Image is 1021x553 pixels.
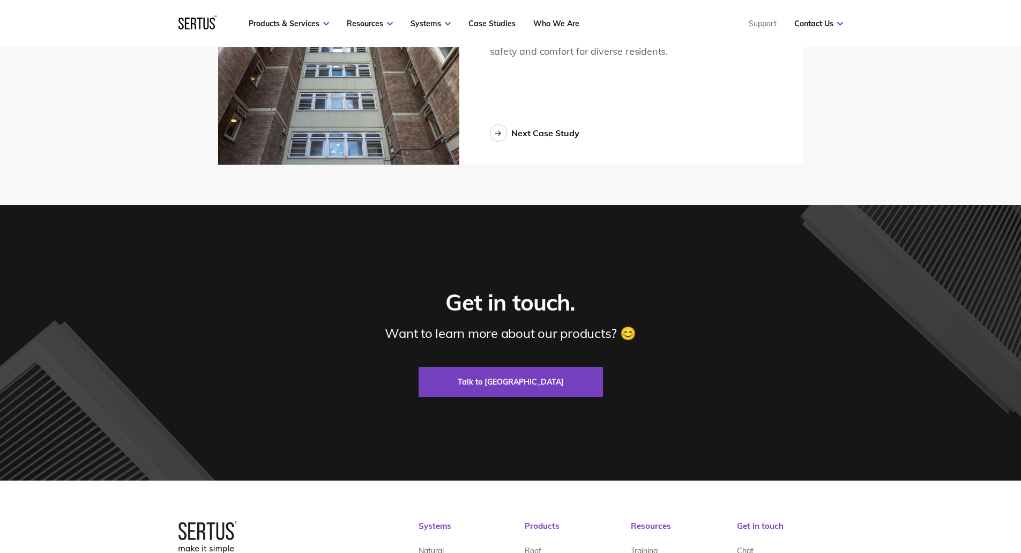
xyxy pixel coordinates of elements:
[828,429,1021,553] iframe: Chat Widget
[419,521,525,542] div: Systems
[794,19,843,28] a: Contact Us
[445,289,575,317] div: Get in touch.
[468,19,516,28] a: Case Studies
[533,19,579,28] a: Who We Are
[737,521,843,542] div: Get in touch
[411,19,451,28] a: Systems
[178,521,237,553] img: logo-box-2bec1e6d7ed5feb70a4f09a85fa1bbdd.png
[249,19,329,28] a: Products & Services
[419,367,603,397] a: Talk to [GEOGRAPHIC_DATA]
[511,128,579,138] div: Next Case Study
[525,521,631,542] div: Products
[749,19,777,28] a: Support
[631,521,737,542] div: Resources
[385,325,636,341] div: Want to learn more about our products? 😊
[490,124,579,142] a: Next Case Study
[347,19,393,28] a: Resources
